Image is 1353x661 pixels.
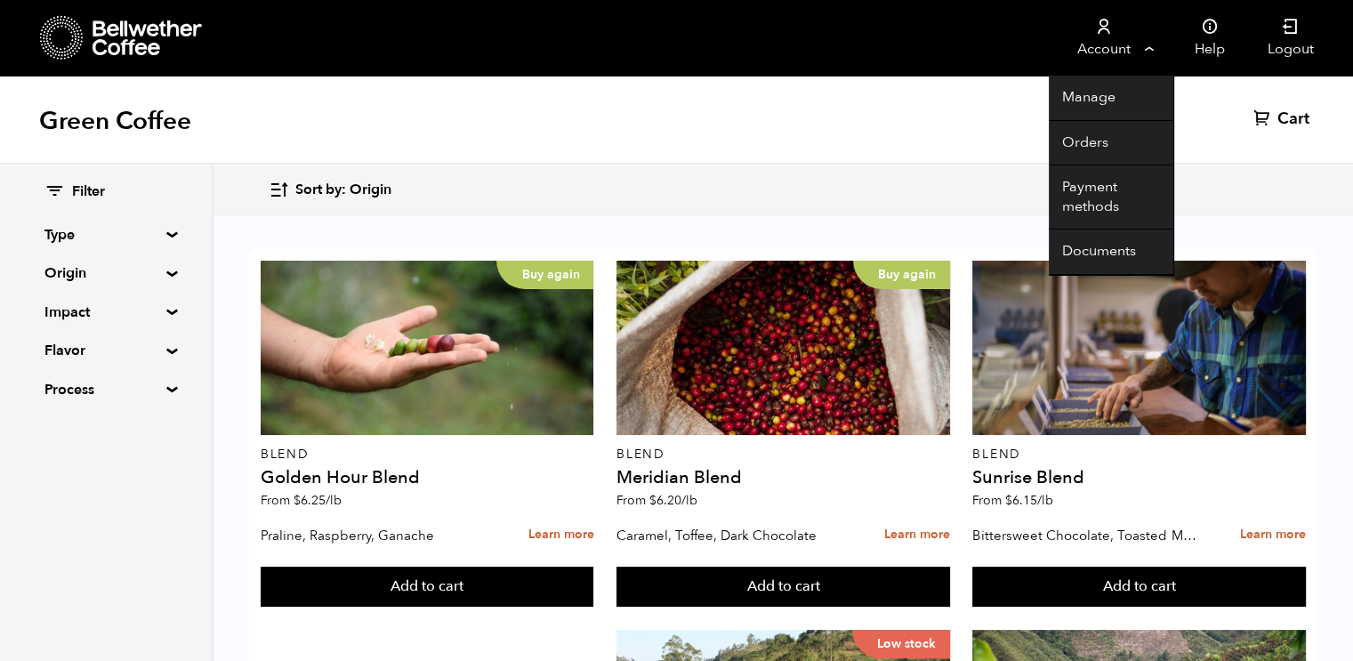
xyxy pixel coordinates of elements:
summary: Flavor [44,340,167,361]
a: Cart [1253,109,1314,130]
bdi: 6.20 [649,492,697,509]
button: Add to cart [261,567,594,608]
span: Cart [1277,109,1309,130]
p: Praline, Raspberry, Ganache [261,522,487,549]
span: Filter [72,182,105,202]
span: From [261,492,342,509]
p: Buy again [496,261,593,289]
a: Orders [1049,121,1173,166]
span: /lb [326,492,342,509]
h1: Green Coffee [39,105,191,137]
p: Low stock [852,630,950,658]
summary: Type [44,224,167,246]
span: From [616,492,697,509]
button: Add to cart [972,567,1306,608]
button: Sort by: Origin [269,169,391,211]
a: Payment methods [1049,165,1173,230]
span: /lb [681,492,697,509]
a: Learn more [528,516,593,554]
p: Blend [972,448,1306,461]
span: Sort by: Origin [295,181,391,200]
span: $ [294,492,301,509]
bdi: 6.15 [1005,492,1053,509]
p: Bittersweet Chocolate, Toasted Marshmallow, Candied Orange, Praline [972,522,1199,549]
summary: Origin [44,262,167,284]
a: Learn more [1240,516,1306,554]
a: Manage [1049,76,1173,121]
p: Caramel, Toffee, Dark Chocolate [616,522,843,549]
span: /lb [1037,492,1053,509]
p: Buy again [853,261,950,289]
h4: Meridian Blend [616,469,950,487]
span: From [972,492,1053,509]
span: $ [649,492,656,509]
a: Buy again [616,261,950,435]
span: $ [1005,492,1012,509]
summary: Process [44,379,167,400]
p: Blend [616,448,950,461]
summary: Impact [44,302,167,323]
p: Blend [261,448,594,461]
a: Learn more [884,516,950,554]
bdi: 6.25 [294,492,342,509]
button: Add to cart [616,567,950,608]
h4: Sunrise Blend [972,469,1306,487]
h4: Golden Hour Blend [261,469,594,487]
a: Documents [1049,230,1173,275]
a: Buy again [261,261,594,435]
